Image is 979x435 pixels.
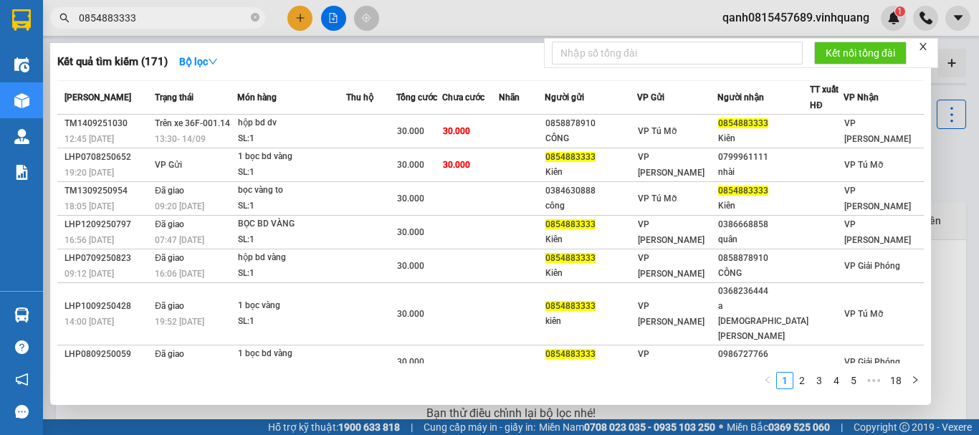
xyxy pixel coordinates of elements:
div: LHP1009250428 [65,299,151,314]
div: trường [718,362,809,377]
div: Kiên [718,131,809,146]
span: Món hàng [237,92,277,102]
li: 18 [885,372,907,389]
span: 19:52 [DATE] [155,317,204,327]
span: Chưa cước [442,92,484,102]
div: Kiên [545,266,636,281]
span: VP Giải Phóng [844,261,900,271]
div: 0858878910 [545,116,636,131]
img: warehouse-icon [14,57,29,72]
strong: Bộ lọc [179,56,218,67]
span: 0854883333 [545,152,596,162]
div: LHP0809250059 [65,347,151,362]
li: 3 [811,372,828,389]
span: 09:20 [DATE] [155,201,204,211]
span: Đã giao [155,349,184,359]
img: warehouse-icon [14,93,29,108]
span: Người gửi [545,92,584,102]
div: BỌC BD VÀNG [238,216,345,232]
span: 0854883333 [718,186,768,196]
div: SL: 1 [238,266,345,282]
span: VP [PERSON_NAME] [638,219,705,245]
button: left [759,372,776,389]
span: close-circle [251,13,259,21]
li: 5 [845,372,862,389]
span: 12:45 [DATE] [65,134,114,144]
span: VP [PERSON_NAME] [638,349,705,375]
span: Kết nối tổng đài [826,45,895,61]
div: hộp bd dv [238,115,345,131]
div: 0858878910 [718,251,809,266]
div: công [545,199,636,214]
li: 1 [776,372,793,389]
span: 07:47 [DATE] [155,235,204,245]
span: close-circle [251,11,259,25]
img: solution-icon [14,165,29,180]
span: 14:00 [DATE] [65,317,114,327]
div: 0384630888 [545,183,636,199]
a: 18 [886,373,906,388]
div: SL: 1 [238,314,345,330]
span: 09:12 [DATE] [65,269,114,279]
div: Kiên [545,165,636,180]
span: 30.000 [397,357,424,367]
span: VP [PERSON_NAME] [844,186,911,211]
span: 0854883333 [545,219,596,229]
div: 1 bọc bd vàng [238,149,345,165]
span: VP [PERSON_NAME] [844,219,911,245]
span: VP [PERSON_NAME] [638,152,705,178]
span: VP Tú Mỡ [844,309,883,319]
div: Kiên [545,232,636,247]
span: Tổng cước [396,92,437,102]
li: 2 [793,372,811,389]
span: 13:30 - 14/09 [155,134,206,144]
span: 30.000 [397,227,424,237]
li: 4 [828,372,845,389]
div: kiên [545,362,636,377]
div: TM1309250954 [65,183,151,199]
span: search [59,13,70,23]
span: 18:05 [DATE] [65,201,114,211]
span: question-circle [15,340,29,354]
a: 5 [846,373,861,388]
span: Đã giao [155,253,184,263]
span: Đã giao [155,186,184,196]
button: Kết nối tổng đài [814,42,907,64]
span: notification [15,373,29,386]
span: 16:06 [DATE] [155,269,204,279]
span: VP Giải Phóng [844,357,900,367]
span: message [15,405,29,419]
div: SL: 1 [238,232,345,248]
li: Previous Page [759,372,776,389]
span: VP Nhận [844,92,879,102]
span: Thu hộ [346,92,373,102]
div: 1 bọc vàng [238,298,345,314]
span: 30.000 [397,309,424,319]
div: bọc vàng to [238,183,345,199]
span: VP Gửi [637,92,664,102]
span: VP [PERSON_NAME] [638,253,705,279]
button: Bộ lọcdown [168,50,229,73]
div: Kiên [718,199,809,214]
div: a [DEMOGRAPHIC_DATA][PERSON_NAME] [718,299,809,344]
div: LHP0708250652 [65,150,151,165]
div: hộp bd vàng [238,250,345,266]
span: Đã giao [155,301,184,311]
span: down [208,57,218,67]
div: 1 bọc bd vàng [238,346,345,362]
a: 3 [811,373,827,388]
div: quân [718,232,809,247]
span: left [763,376,772,384]
div: kiên [545,314,636,329]
span: 30.000 [443,160,470,170]
a: 1 [777,373,793,388]
span: ••• [862,372,885,389]
span: VP Tú Mỡ [638,193,677,204]
a: 4 [828,373,844,388]
div: LHP0709250823 [65,251,151,266]
div: 0386668858 [718,217,809,232]
li: Next Page [907,372,924,389]
span: close [918,42,928,52]
img: warehouse-icon [14,129,29,144]
img: logo-vxr [12,9,31,31]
